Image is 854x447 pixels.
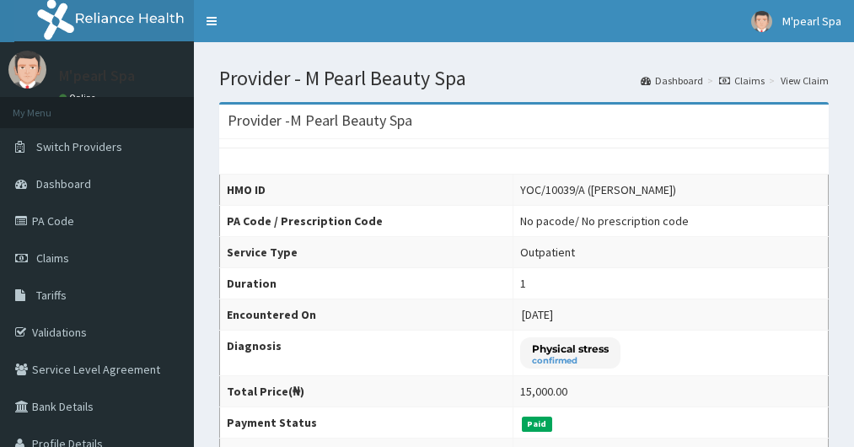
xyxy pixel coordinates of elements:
[8,51,46,89] img: User Image
[220,268,513,299] th: Duration
[532,357,609,365] small: confirmed
[36,139,122,154] span: Switch Providers
[36,288,67,303] span: Tariffs
[782,13,841,29] span: M'pearl Spa
[751,11,772,32] img: User Image
[219,67,829,89] h1: Provider - M Pearl Beauty Spa
[781,73,829,88] a: View Claim
[522,307,553,322] span: [DATE]
[220,237,513,268] th: Service Type
[532,342,609,356] p: Physical stress
[719,73,765,88] a: Claims
[220,331,513,376] th: Diagnosis
[220,299,513,331] th: Encountered On
[228,113,412,128] h3: Provider - M Pearl Beauty Spa
[520,383,567,400] div: 15,000.00
[59,68,135,83] p: M'pearl Spa
[36,250,69,266] span: Claims
[522,417,552,432] span: Paid
[36,176,91,191] span: Dashboard
[641,73,703,88] a: Dashboard
[520,181,676,198] div: YOC/10039/A ([PERSON_NAME])
[220,175,513,206] th: HMO ID
[220,407,513,439] th: Payment Status
[520,213,689,229] div: No pacode / No prescription code
[520,275,526,292] div: 1
[220,206,513,237] th: PA Code / Prescription Code
[220,376,513,407] th: Total Price(₦)
[520,244,575,261] div: Outpatient
[59,92,99,104] a: Online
